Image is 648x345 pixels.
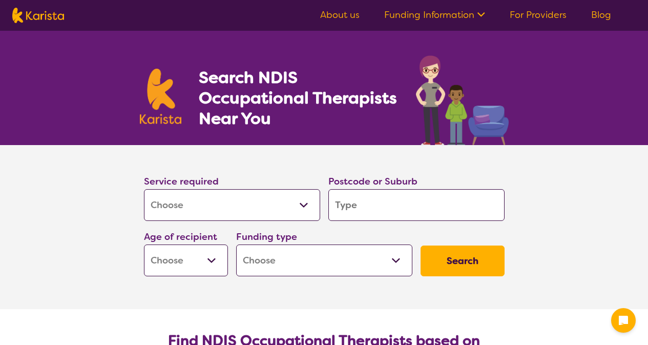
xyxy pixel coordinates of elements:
[328,175,417,188] label: Postcode or Suburb
[591,9,611,21] a: Blog
[144,231,217,243] label: Age of recipient
[328,189,505,221] input: Type
[320,9,360,21] a: About us
[510,9,567,21] a: For Providers
[384,9,485,21] a: Funding Information
[12,8,64,23] img: Karista logo
[140,69,182,124] img: Karista logo
[199,67,398,129] h1: Search NDIS Occupational Therapists Near You
[416,55,509,145] img: occupational-therapy
[144,175,219,188] label: Service required
[421,246,505,276] button: Search
[236,231,297,243] label: Funding type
